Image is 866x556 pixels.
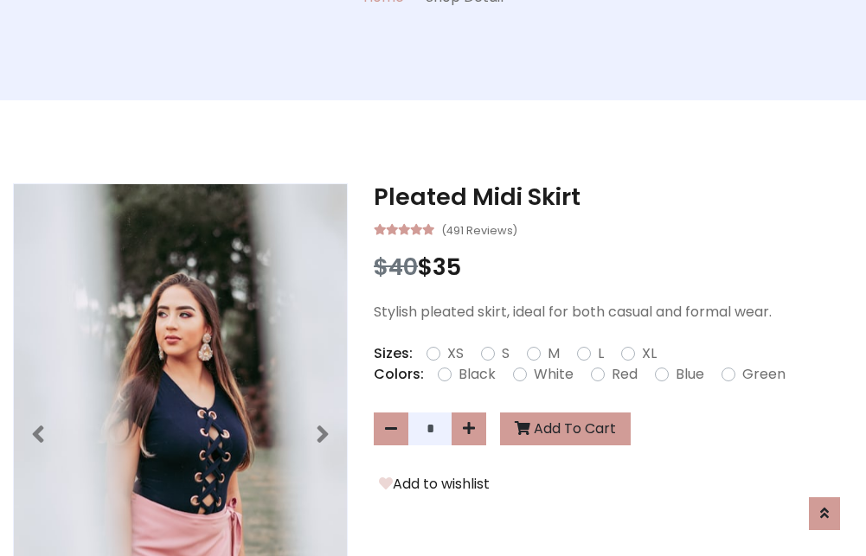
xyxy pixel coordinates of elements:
[447,343,464,364] label: XS
[374,302,853,323] p: Stylish pleated skirt, ideal for both casual and formal wear.
[676,364,704,385] label: Blue
[374,343,413,364] p: Sizes:
[374,183,853,211] h3: Pleated Midi Skirt
[441,219,517,240] small: (491 Reviews)
[459,364,496,385] label: Black
[374,473,495,495] button: Add to wishlist
[598,343,604,364] label: L
[534,364,574,385] label: White
[742,364,786,385] label: Green
[433,251,461,283] span: 35
[642,343,657,364] label: XL
[374,253,853,281] h3: $
[548,343,560,364] label: M
[374,364,424,385] p: Colors:
[374,251,418,283] span: $40
[612,364,638,385] label: Red
[500,412,631,445] button: Add To Cart
[502,343,510,364] label: S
